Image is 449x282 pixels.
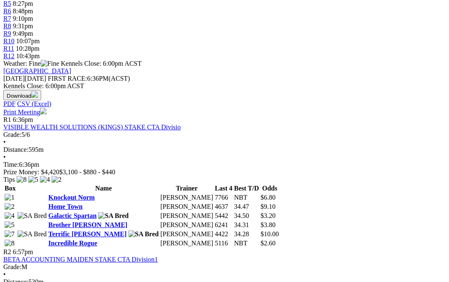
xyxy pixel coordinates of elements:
span: R1 [3,116,11,123]
span: 6:36pm [13,116,33,123]
span: $3.20 [261,212,276,219]
td: 7766 [215,193,233,202]
a: Galactic Spartan [48,212,96,219]
span: Grade: [3,131,22,138]
span: Kennels Close: 6:00pm ACST [61,60,141,67]
img: Fine [41,60,59,67]
img: 4 [5,212,15,220]
div: Kennels Close: 6:00pm ACST [3,82,446,90]
button: Download [3,90,41,100]
img: SA Bred [17,212,47,220]
th: Trainer [160,184,214,193]
td: 34.47 [234,203,259,211]
td: 4637 [215,203,233,211]
a: Terrific [PERSON_NAME] [48,230,126,237]
img: 2 [52,176,62,183]
span: 10:28pm [16,45,39,52]
span: • [3,153,6,161]
img: 2 [5,203,15,210]
img: download.svg [31,91,38,98]
a: R7 [3,15,11,22]
span: 10:07pm [16,37,40,45]
img: SA Bred [17,230,47,238]
span: 10:43pm [16,52,40,59]
a: PDF [3,100,15,107]
span: 9:10pm [13,15,33,22]
span: 6:57pm [13,248,33,255]
a: Print Meeting [3,109,47,116]
span: $3.80 [261,221,276,228]
span: 9:31pm [13,22,33,30]
a: BETA ACCOUNTING MAIDEN STAKE CTA Division1 [3,256,158,263]
a: R6 [3,7,11,15]
span: $10.00 [261,230,279,237]
img: 8 [17,176,27,183]
a: Brother [PERSON_NAME] [48,221,127,228]
a: CSV (Excel) [17,100,51,107]
a: R12 [3,52,15,59]
a: [GEOGRAPHIC_DATA] [3,67,71,74]
td: [PERSON_NAME] [160,203,214,211]
a: Home Town [48,203,82,210]
th: Last 4 [215,184,233,193]
span: $2.60 [261,240,276,247]
span: 8:48pm [13,7,33,15]
td: 6241 [215,221,233,229]
a: R10 [3,37,15,45]
span: R2 [3,248,11,255]
td: [PERSON_NAME] [160,221,214,229]
td: 34.50 [234,212,259,220]
div: 595m [3,146,446,153]
a: Knockout Norm [48,194,95,201]
span: • [3,271,6,278]
span: $3,100 - $880 - $440 [59,168,116,176]
img: SA Bred [128,230,159,238]
a: R11 [3,45,14,52]
img: 5 [28,176,38,183]
div: 5/6 [3,131,446,139]
td: 34.28 [234,230,259,238]
img: 7 [5,230,15,238]
a: R8 [3,22,11,30]
td: 5116 [215,239,233,247]
img: 8 [5,240,15,247]
img: 4 [40,176,50,183]
span: FIRST RACE: [48,75,87,82]
td: 34.31 [234,221,259,229]
div: Prize Money: $4,420 [3,168,446,176]
img: printer.svg [40,108,47,114]
td: [PERSON_NAME] [160,239,214,247]
span: Grade: [3,263,22,270]
td: [PERSON_NAME] [160,230,214,238]
span: Time: [3,161,19,168]
div: 6:36pm [3,161,446,168]
span: 9:49pm [13,30,33,37]
td: [PERSON_NAME] [160,212,214,220]
a: R9 [3,30,11,37]
span: Box [5,185,16,192]
a: Incredible Rogue [48,240,97,247]
th: Name [48,184,159,193]
td: 4422 [215,230,233,238]
div: M [3,263,446,271]
th: Odds [260,184,279,193]
td: [PERSON_NAME] [160,193,214,202]
img: 5 [5,221,15,229]
td: 5442 [215,212,233,220]
td: NBT [234,239,259,247]
span: 6:36PM(ACST) [48,75,130,82]
img: 1 [5,194,15,201]
span: Tips [3,176,15,183]
td: NBT [234,193,259,202]
span: [DATE] [3,75,46,82]
span: $6.80 [261,194,276,201]
div: Download [3,100,446,108]
span: Distance: [3,146,28,153]
span: • [3,139,6,146]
